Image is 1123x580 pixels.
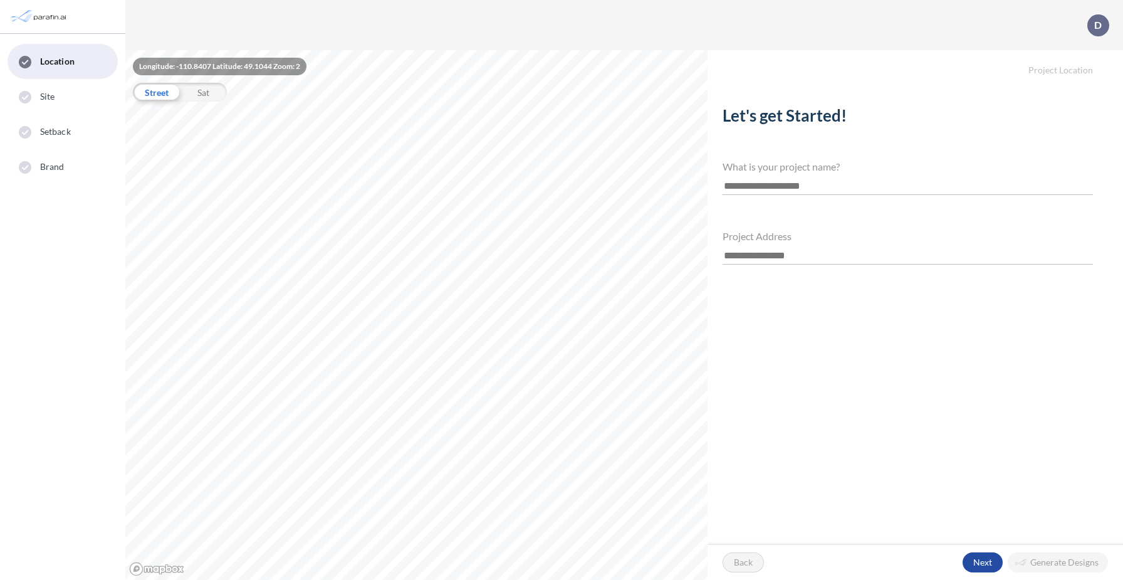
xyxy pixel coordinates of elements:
span: Site [40,90,55,103]
h4: Project Address [723,230,1093,242]
span: Location [40,55,75,68]
div: Longitude: -110.8407 Latitude: 49.1044 Zoom: 2 [133,58,306,75]
button: Next [963,552,1003,572]
p: Next [973,556,992,569]
img: Parafin [9,5,70,28]
h5: Project Location [708,50,1123,76]
a: Mapbox homepage [129,562,184,576]
h2: Let's get Started! [723,106,1093,130]
h4: What is your project name? [723,161,1093,172]
span: Brand [40,161,65,173]
canvas: Map [125,50,708,580]
div: Sat [180,83,227,102]
div: Street [133,83,180,102]
span: Setback [40,125,71,138]
p: D [1094,19,1102,31]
